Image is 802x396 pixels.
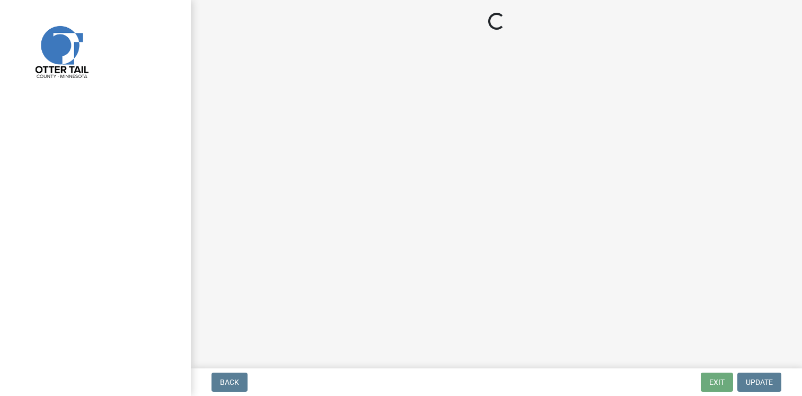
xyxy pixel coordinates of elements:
span: Update [746,378,773,386]
img: Otter Tail County, Minnesota [21,11,101,91]
span: Back [220,378,239,386]
button: Update [737,373,781,392]
button: Back [211,373,248,392]
button: Exit [701,373,733,392]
